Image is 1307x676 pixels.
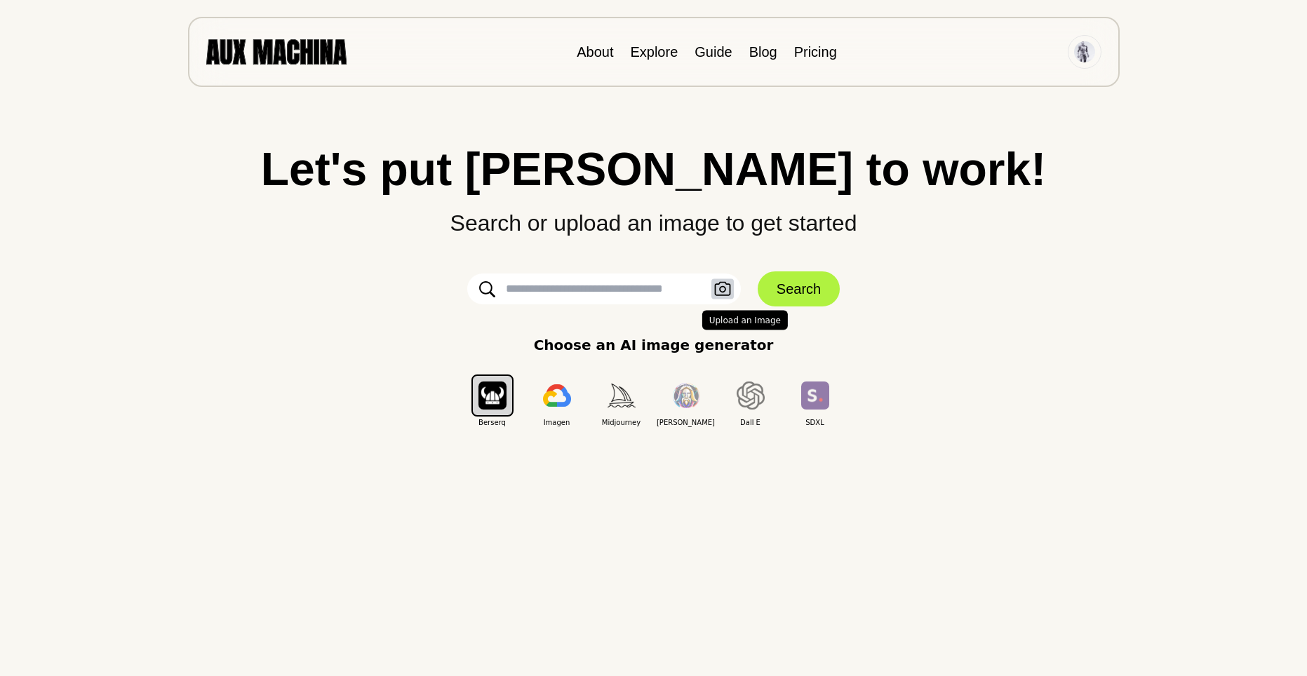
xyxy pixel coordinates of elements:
img: Imagen [543,384,571,407]
img: Berserq [478,381,507,409]
img: SDXL [801,381,829,409]
span: Upload an Image [702,310,788,330]
a: About [577,44,613,60]
button: Search [758,271,840,306]
span: Dall E [718,417,783,428]
span: Midjourney [589,417,654,428]
a: Guide [695,44,732,60]
img: Leonardo [672,383,700,409]
span: SDXL [783,417,847,428]
span: Imagen [525,417,589,428]
a: Explore [630,44,678,60]
button: Upload an Image [711,279,734,299]
a: Pricing [794,44,837,60]
a: Blog [749,44,777,60]
img: Dall E [737,381,765,410]
span: [PERSON_NAME] [654,417,718,428]
h1: Let's put [PERSON_NAME] to work! [28,146,1279,192]
p: Choose an AI image generator [534,334,774,356]
img: AUX MACHINA [206,39,347,64]
img: Midjourney [608,384,636,407]
img: Avatar [1074,41,1095,62]
span: Berserq [460,417,525,428]
p: Search or upload an image to get started [28,192,1279,240]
